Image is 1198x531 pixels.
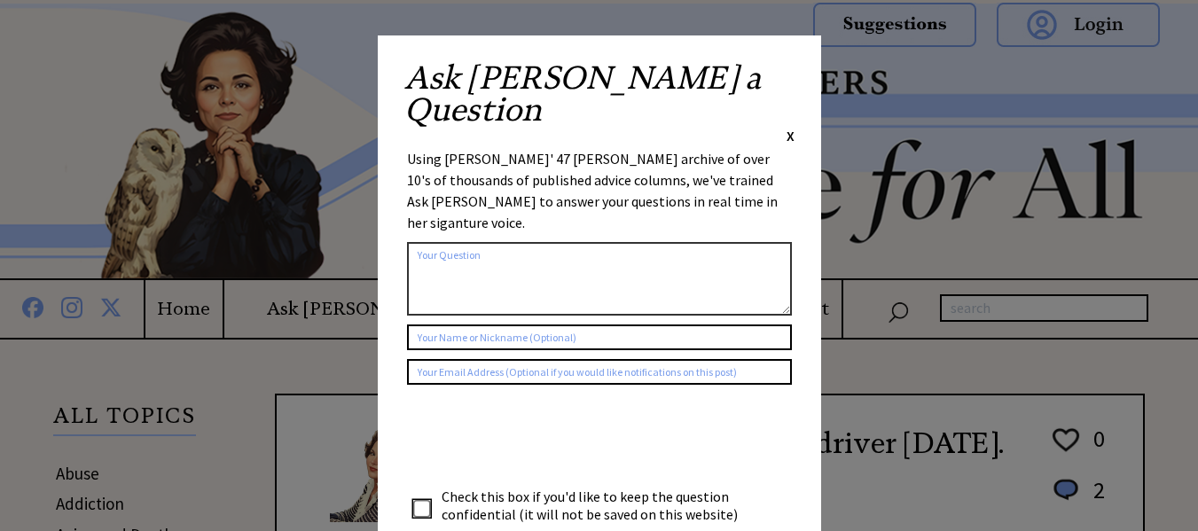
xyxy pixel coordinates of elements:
h2: Ask [PERSON_NAME] a Question [404,62,795,126]
span: X [787,127,795,144]
div: Using [PERSON_NAME]' 47 [PERSON_NAME] archive of over 10's of thousands of published advice colum... [407,148,792,233]
iframe: reCAPTCHA [407,402,677,472]
td: Check this box if you'd like to keep the question confidential (it will not be saved on this webs... [441,487,755,524]
input: Your Email Address (Optional if you would like notifications on this post) [407,359,792,385]
input: Your Name or Nickname (Optional) [407,324,792,350]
